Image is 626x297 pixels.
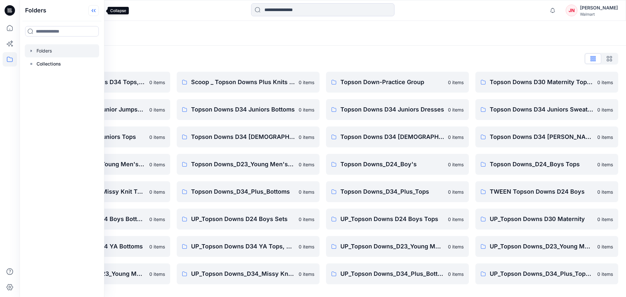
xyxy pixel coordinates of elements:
[326,99,469,120] a: Topson Downs D34 Juniors Dresses0 items
[299,161,314,168] p: 0 items
[326,154,469,175] a: Topson Downs_D24_Boy's0 items
[448,161,464,168] p: 0 items
[448,271,464,277] p: 0 items
[475,72,618,93] a: Topson Downs D30 Maternity Tops/Bottoms0 items
[191,269,295,278] p: UP_Topson Downs_D34_Missy Knit Tops
[177,72,320,93] a: Scoop _ Topson Downs Plus Knits / Woven0 items
[340,105,444,114] p: Topson Downs D34 Juniors Dresses
[177,99,320,120] a: Topson Downs D34 Juniors Bottoms0 items
[597,271,613,277] p: 0 items
[490,215,593,224] p: UP_Topson Downs D30 Maternity
[149,79,165,86] p: 0 items
[448,216,464,223] p: 0 items
[448,188,464,195] p: 0 items
[490,242,593,251] p: UP_Topson Downs_D23_Young Men's Outerwear
[597,161,613,168] p: 0 items
[340,160,444,169] p: Topson Downs_D24_Boy's
[326,181,469,202] a: Topson Downs_D34_Plus_Tops0 items
[597,134,613,141] p: 0 items
[149,134,165,141] p: 0 items
[475,99,618,120] a: Topson Downs D34 Juniors Sweaters0 items
[299,188,314,195] p: 0 items
[149,188,165,195] p: 0 items
[299,243,314,250] p: 0 items
[340,242,444,251] p: UP_Topson Downs_D23_Young Men's Bottoms
[149,106,165,113] p: 0 items
[191,215,295,224] p: UP_Topson Downs D24 Boys Sets
[597,188,613,195] p: 0 items
[475,209,618,230] a: UP_Topson Downs D30 Maternity0 items
[475,126,618,147] a: Topson Downs D34 [PERSON_NAME]0 items
[149,216,165,223] p: 0 items
[340,132,444,141] p: Topson Downs D34 [DEMOGRAPHIC_DATA] Woven Tops
[149,243,165,250] p: 0 items
[448,134,464,141] p: 0 items
[177,126,320,147] a: Topson Downs D34 [DEMOGRAPHIC_DATA] Dresses0 items
[490,160,593,169] p: Topson Downs_D24_Boys Tops
[177,154,320,175] a: Topson Downs_D23_Young Men's Tops0 items
[597,79,613,86] p: 0 items
[177,263,320,284] a: UP_Topson Downs_D34_Missy Knit Tops0 items
[326,209,469,230] a: UP_Topson Downs D24 Boys Tops0 items
[299,134,314,141] p: 0 items
[326,126,469,147] a: Topson Downs D34 [DEMOGRAPHIC_DATA] Woven Tops0 items
[490,105,593,114] p: Topson Downs D34 Juniors Sweaters
[177,181,320,202] a: Topson Downs_D34_Plus_Bottoms0 items
[475,236,618,257] a: UP_Topson Downs_D23_Young Men's Outerwear0 items
[149,271,165,277] p: 0 items
[340,187,444,196] p: Topson Downs_D34_Plus_Tops
[475,154,618,175] a: Topson Downs_D24_Boys Tops0 items
[340,215,444,224] p: UP_Topson Downs D24 Boys Tops
[475,263,618,284] a: UP_Topson Downs_D34_Plus_Tops Sweaters Dresses0 items
[191,242,295,251] p: UP_Topson Downs D34 YA Tops, Dresses and Sets
[299,271,314,277] p: 0 items
[191,160,295,169] p: Topson Downs_D23_Young Men's Tops
[340,78,444,87] p: Topson Down-Practice Group
[597,216,613,223] p: 0 items
[326,72,469,93] a: Topson Down-Practice Group0 items
[299,79,314,86] p: 0 items
[191,132,295,141] p: Topson Downs D34 [DEMOGRAPHIC_DATA] Dresses
[448,106,464,113] p: 0 items
[490,269,593,278] p: UP_Topson Downs_D34_Plus_Tops Sweaters Dresses
[37,60,61,68] p: Collections
[475,181,618,202] a: TWEEN Topson Downs D24 Boys0 items
[448,243,464,250] p: 0 items
[177,209,320,230] a: UP_Topson Downs D24 Boys Sets0 items
[566,5,577,16] div: JN
[191,105,295,114] p: Topson Downs D34 Juniors Bottoms
[326,236,469,257] a: UP_Topson Downs_D23_Young Men's Bottoms0 items
[597,106,613,113] p: 0 items
[340,269,444,278] p: UP_Topson Downs_D34_Plus_Bottoms
[490,187,593,196] p: TWEEN Topson Downs D24 Boys
[149,161,165,168] p: 0 items
[299,106,314,113] p: 0 items
[490,78,593,87] p: Topson Downs D30 Maternity Tops/Bottoms
[191,78,295,87] p: Scoop _ Topson Downs Plus Knits / Woven
[299,216,314,223] p: 0 items
[177,236,320,257] a: UP_Topson Downs D34 YA Tops, Dresses and Sets0 items
[490,132,593,141] p: Topson Downs D34 [PERSON_NAME]
[326,263,469,284] a: UP_Topson Downs_D34_Plus_Bottoms0 items
[597,243,613,250] p: 0 items
[580,12,618,17] div: Walmart
[580,4,618,12] div: [PERSON_NAME]
[191,187,295,196] p: Topson Downs_D34_Plus_Bottoms
[448,79,464,86] p: 0 items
